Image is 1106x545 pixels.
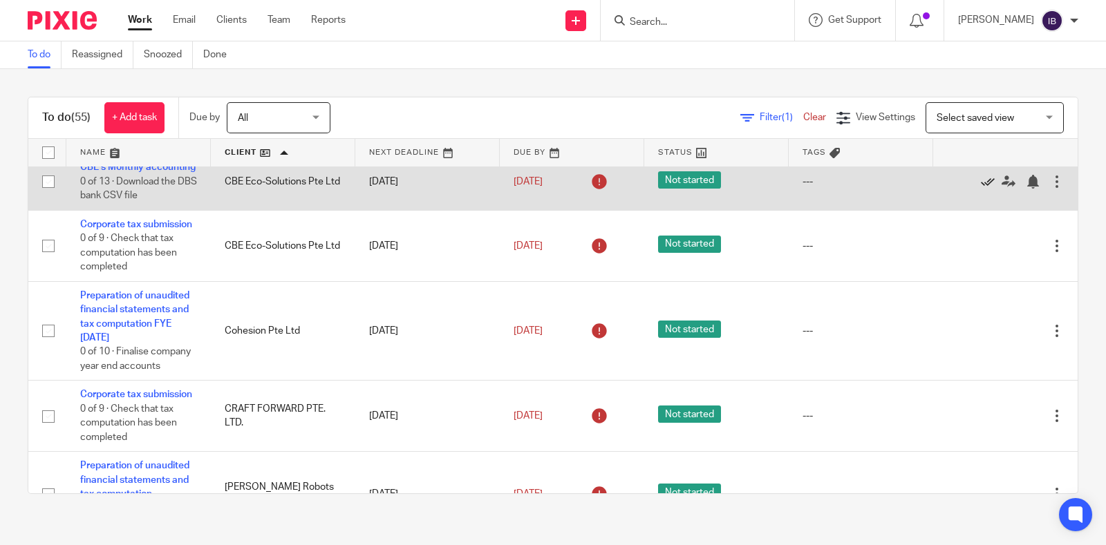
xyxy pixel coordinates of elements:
[28,11,97,30] img: Pixie
[514,411,543,421] span: [DATE]
[80,162,196,172] a: CBE's Monthly accounting
[856,113,915,122] span: View Settings
[803,409,919,423] div: ---
[80,347,191,371] span: 0 of 10 · Finalise company year end accounts
[658,405,721,423] span: Not started
[937,113,1014,123] span: Select saved view
[144,41,193,68] a: Snoozed
[981,175,1002,189] a: Mark as done
[211,452,355,537] td: [PERSON_NAME] Robots Pte Ltd
[80,177,197,201] span: 0 of 13 · Download the DBS bank CSV file
[104,102,165,133] a: + Add task
[658,171,721,189] span: Not started
[658,484,721,501] span: Not started
[803,324,919,338] div: ---
[80,404,177,442] span: 0 of 9 · Check that tax computation has been completed
[216,13,247,27] a: Clients
[355,452,500,537] td: [DATE]
[828,15,881,25] span: Get Support
[28,41,62,68] a: To do
[514,177,543,187] span: [DATE]
[760,113,803,122] span: Filter
[355,210,500,281] td: [DATE]
[42,111,91,125] h1: To do
[128,13,152,27] a: Work
[311,13,346,27] a: Reports
[80,461,189,499] a: Preparation of unaudited financial statements and tax computation
[211,153,355,210] td: CBE Eco-Solutions Pte Ltd
[80,220,192,229] a: Corporate tax submission
[211,281,355,380] td: Cohesion Pte Ltd
[80,233,177,271] span: 0 of 9 · Check that tax computation has been completed
[514,489,543,499] span: [DATE]
[803,149,826,156] span: Tags
[211,210,355,281] td: CBE Eco-Solutions Pte Ltd
[238,113,248,123] span: All
[80,291,189,343] a: Preparation of unaudited financial statements and tax computation FYE [DATE]
[658,236,721,253] span: Not started
[173,13,196,27] a: Email
[268,13,290,27] a: Team
[658,321,721,338] span: Not started
[71,112,91,123] span: (55)
[514,326,543,336] span: [DATE]
[1041,10,1063,32] img: svg%3E
[803,239,919,253] div: ---
[514,241,543,251] span: [DATE]
[211,381,355,452] td: CRAFT FORWARD PTE. LTD.
[72,41,133,68] a: Reassigned
[803,113,826,122] a: Clear
[189,111,220,124] p: Due by
[355,281,500,380] td: [DATE]
[803,175,919,189] div: ---
[355,381,500,452] td: [DATE]
[203,41,237,68] a: Done
[628,17,753,29] input: Search
[958,13,1034,27] p: [PERSON_NAME]
[803,487,919,501] div: ---
[782,113,793,122] span: (1)
[80,390,192,399] a: Corporate tax submission
[355,153,500,210] td: [DATE]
